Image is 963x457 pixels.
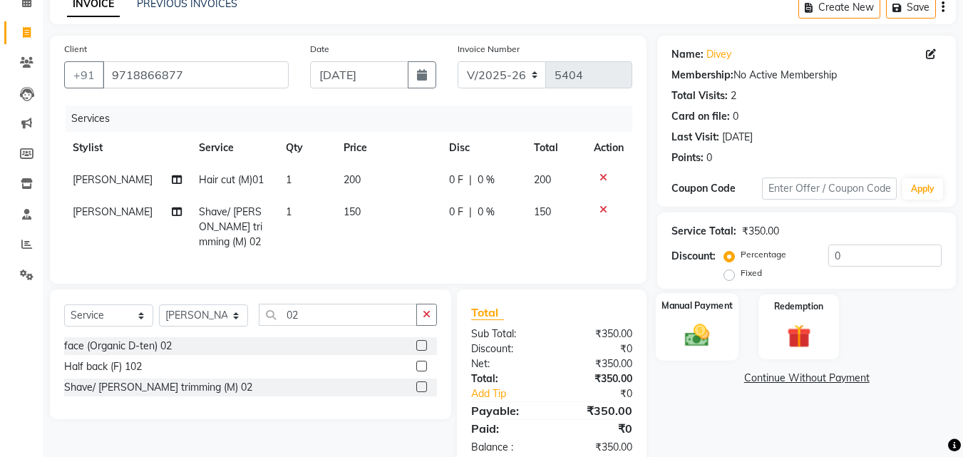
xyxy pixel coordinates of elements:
[441,132,525,164] th: Disc
[344,205,361,218] span: 150
[458,43,520,56] label: Invoice Number
[731,88,736,103] div: 2
[449,205,463,220] span: 0 F
[671,181,761,196] div: Coupon Code
[344,173,361,186] span: 200
[552,356,643,371] div: ₹350.00
[552,402,643,419] div: ₹350.00
[741,267,762,279] label: Fixed
[460,342,552,356] div: Discount:
[671,150,704,165] div: Points:
[671,109,730,124] div: Card on file:
[478,173,495,188] span: 0 %
[199,173,264,186] span: Hair cut (M)01
[741,248,786,261] label: Percentage
[64,61,104,88] button: +91
[478,205,495,220] span: 0 %
[73,173,153,186] span: [PERSON_NAME]
[733,109,738,124] div: 0
[762,178,897,200] input: Enter Offer / Coupon Code
[534,205,551,218] span: 150
[677,321,717,349] img: _cash.svg
[66,106,643,132] div: Services
[460,356,552,371] div: Net:
[774,300,823,313] label: Redemption
[460,420,552,437] div: Paid:
[460,327,552,342] div: Sub Total:
[706,150,712,165] div: 0
[73,205,153,218] span: [PERSON_NAME]
[199,205,262,248] span: Shave/ [PERSON_NAME] trimming (M) 02
[460,386,567,401] a: Add Tip
[671,68,942,83] div: No Active Membership
[671,68,733,83] div: Membership:
[660,371,953,386] a: Continue Without Payment
[103,61,289,88] input: Search by Name/Mobile/Email/Code
[471,305,504,320] span: Total
[190,132,277,164] th: Service
[552,371,643,386] div: ₹350.00
[671,249,716,264] div: Discount:
[449,173,463,188] span: 0 F
[671,47,704,62] div: Name:
[661,299,733,312] label: Manual Payment
[310,43,329,56] label: Date
[902,178,943,200] button: Apply
[525,132,586,164] th: Total
[780,322,818,351] img: _gift.svg
[552,342,643,356] div: ₹0
[567,386,644,401] div: ₹0
[460,371,552,386] div: Total:
[585,132,632,164] th: Action
[335,132,441,164] th: Price
[469,205,472,220] span: |
[671,224,736,239] div: Service Total:
[742,224,779,239] div: ₹350.00
[706,47,731,62] a: Divey
[460,402,552,419] div: Payable:
[286,173,292,186] span: 1
[259,304,417,326] input: Search or Scan
[64,132,190,164] th: Stylist
[722,130,753,145] div: [DATE]
[277,132,335,164] th: Qty
[671,88,728,103] div: Total Visits:
[552,440,643,455] div: ₹350.00
[64,359,142,374] div: Half back (F) 102
[460,440,552,455] div: Balance :
[64,380,252,395] div: Shave/ [PERSON_NAME] trimming (M) 02
[552,327,643,342] div: ₹350.00
[552,420,643,437] div: ₹0
[64,43,87,56] label: Client
[671,130,719,145] div: Last Visit:
[286,205,292,218] span: 1
[534,173,551,186] span: 200
[64,339,172,354] div: face (Organic D-ten) 02
[469,173,472,188] span: |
